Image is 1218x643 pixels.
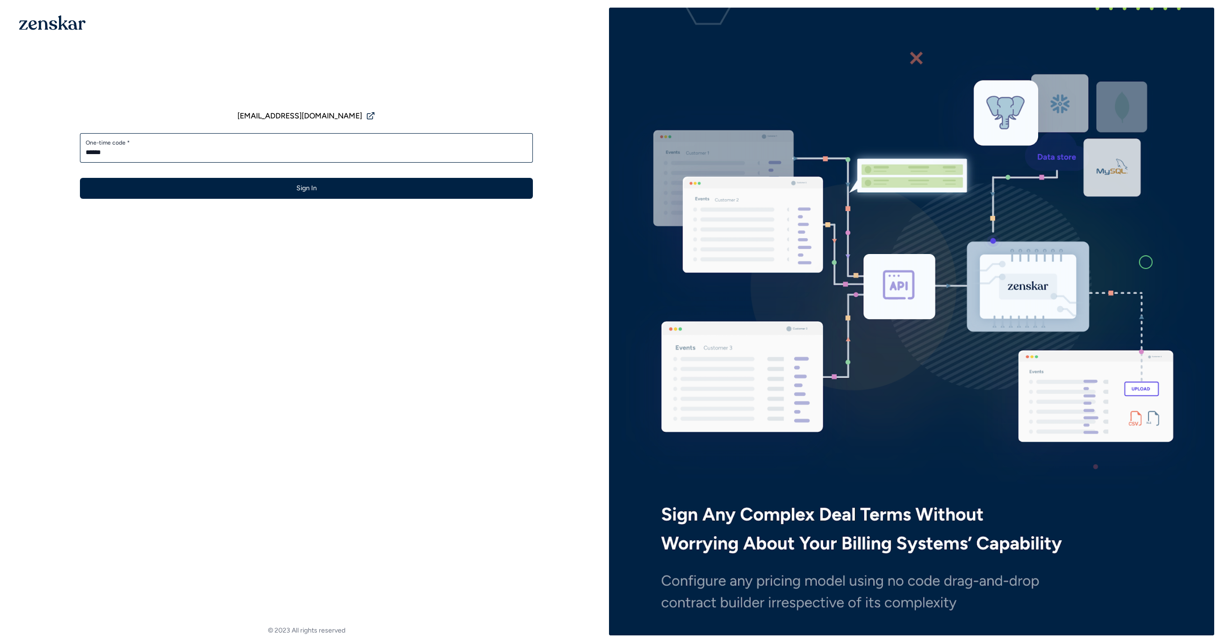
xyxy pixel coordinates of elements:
footer: © 2023 All rights reserved [4,626,609,635]
label: One-time code * [86,139,527,146]
button: Sign In [80,178,533,199]
img: 1OGAJ2xQqyY4LXKgY66KYq0eOWRCkrZdAb3gUhuVAqdWPZE9SRJmCz+oDMSn4zDLXe31Ii730ItAGKgCKgCCgCikA4Av8PJUP... [19,15,86,30]
span: [EMAIL_ADDRESS][DOMAIN_NAME] [237,110,362,122]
